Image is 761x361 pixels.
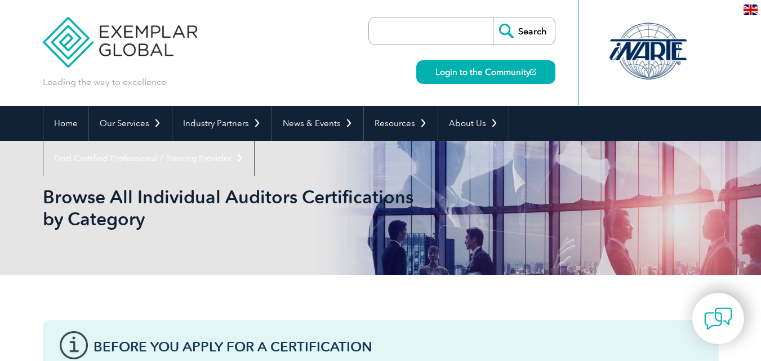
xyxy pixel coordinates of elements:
[416,60,555,84] a: Login to the Community
[43,186,475,230] h1: Browse All Individual Auditors Certifications by Category
[530,69,536,75] img: open_square.png
[744,5,758,15] img: en
[364,106,438,141] a: Resources
[272,106,363,141] a: News & Events
[43,141,254,176] a: Find Certified Professional / Training Provider
[94,340,702,354] h3: Before You Apply For a Certification
[43,106,88,141] a: Home
[43,76,166,88] p: Leading the way to excellence
[172,106,272,141] a: Industry Partners
[493,17,555,44] input: Search
[438,106,509,141] a: About Us
[704,305,732,333] img: contact-chat.png
[89,106,172,141] a: Our Services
